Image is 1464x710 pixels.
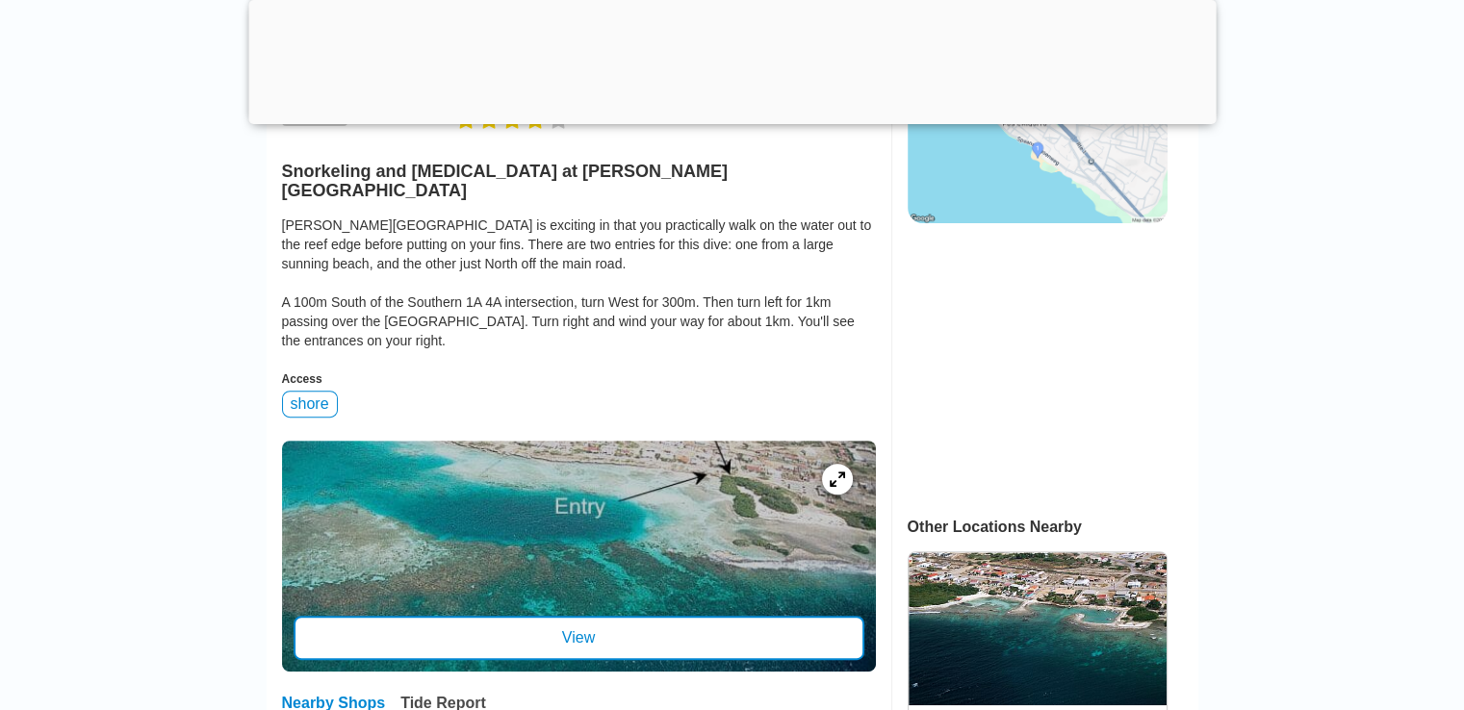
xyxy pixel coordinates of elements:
div: Other Locations Nearby [908,519,1198,536]
a: entry mapView [282,441,876,672]
div: shore [282,391,338,418]
h2: Snorkeling and [MEDICAL_DATA] at [PERSON_NAME][GEOGRAPHIC_DATA] [282,150,876,201]
div: [PERSON_NAME][GEOGRAPHIC_DATA] is exciting in that you practically walk on the water out to the r... [282,216,876,350]
img: staticmap [908,93,1168,223]
div: View [294,616,864,660]
div: Access [282,373,876,387]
